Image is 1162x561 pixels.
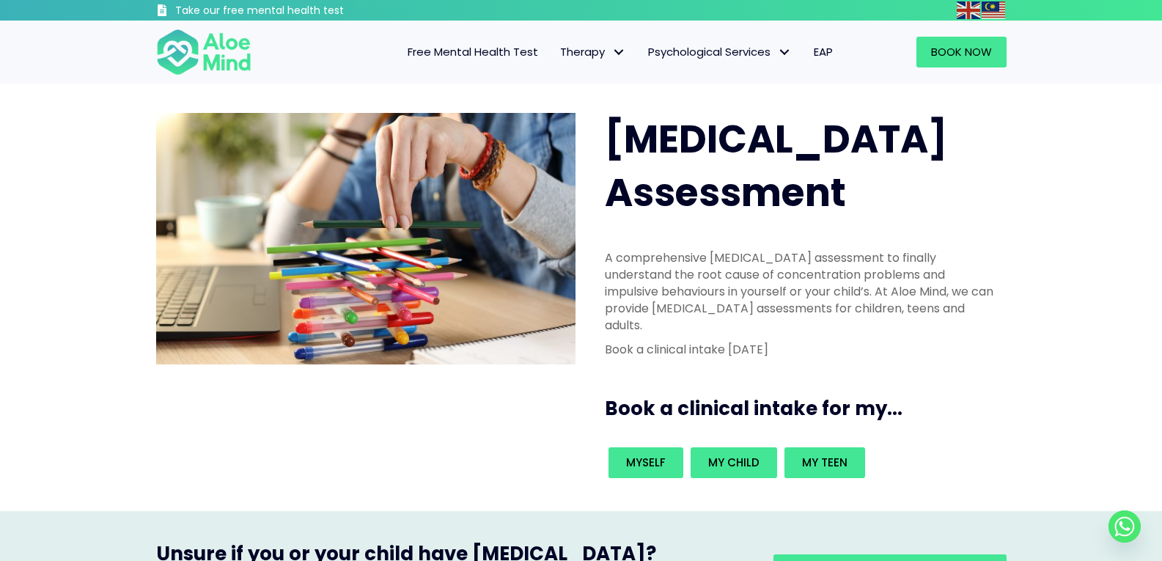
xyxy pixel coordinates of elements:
a: TherapyTherapy: submenu [549,37,637,67]
h3: Take our free mental health test [175,4,422,18]
img: ADHD photo [156,113,576,364]
a: English [957,1,982,18]
h3: Book a clinical intake for my... [605,395,1012,422]
span: Myself [626,455,666,470]
span: Psychological Services: submenu [774,42,795,63]
span: My child [708,455,760,470]
img: en [957,1,980,19]
span: Therapy: submenu [608,42,630,63]
span: EAP [814,44,833,59]
span: Book Now [931,44,992,59]
a: Whatsapp [1108,510,1141,543]
img: ms [982,1,1005,19]
p: Book a clinical intake [DATE] [605,341,998,358]
span: My teen [802,455,847,470]
div: Book an intake for my... [605,444,998,482]
a: My teen [784,447,865,478]
p: A comprehensive [MEDICAL_DATA] assessment to finally understand the root cause of concentration p... [605,249,998,334]
span: Free Mental Health Test [408,44,538,59]
a: Book Now [916,37,1007,67]
a: Myself [608,447,683,478]
a: Free Mental Health Test [397,37,549,67]
span: Therapy [560,44,626,59]
a: Psychological ServicesPsychological Services: submenu [637,37,803,67]
span: Psychological Services [648,44,792,59]
span: [MEDICAL_DATA] Assessment [605,112,947,219]
a: My child [691,447,777,478]
a: Malay [982,1,1007,18]
a: Take our free mental health test [156,4,422,21]
nav: Menu [271,37,844,67]
a: EAP [803,37,844,67]
img: Aloe mind Logo [156,28,251,76]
